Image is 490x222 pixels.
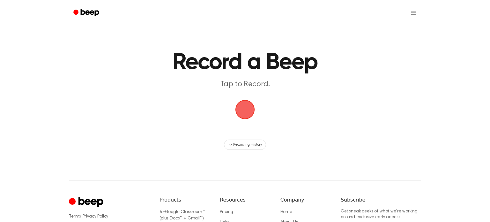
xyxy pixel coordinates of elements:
img: Beep Logo [235,100,255,119]
div: · [69,213,149,220]
a: Privacy Policy [83,214,108,219]
a: Home [280,210,292,214]
a: forGoogle Classroom™ (plus Docs™ + Gmail™) [160,210,205,221]
p: Tap to Record. [122,79,367,90]
i: for [160,210,165,214]
a: Terms [69,214,81,219]
button: Recording History [224,140,266,150]
a: Beep [69,7,105,19]
h1: Record a Beep [82,51,408,74]
p: Get sneak peeks of what we’re working on and exclusive early access. [341,209,421,220]
h6: Resources [220,196,270,204]
a: Cruip [69,196,105,209]
h6: Company [280,196,330,204]
h6: Products [160,196,210,204]
button: Open menu [406,5,421,20]
span: Recording History [233,142,262,148]
h6: Subscribe [341,196,421,204]
a: Pricing [220,210,233,214]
